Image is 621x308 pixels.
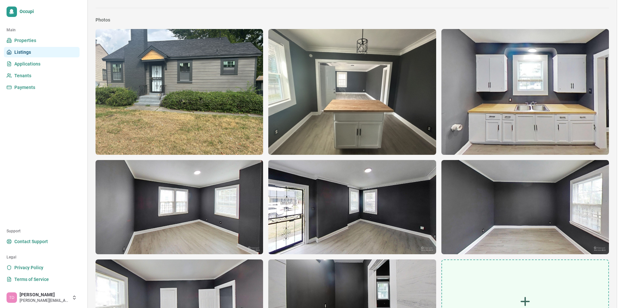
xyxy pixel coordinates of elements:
img: Trevor Day [7,292,17,303]
a: Contact Support [4,236,80,247]
div: Support [4,226,80,236]
a: Listings [4,47,80,57]
a: Terms of Service [4,274,80,285]
a: Occupi [4,4,80,20]
div: Legal [4,252,80,262]
span: Listings [14,49,31,55]
a: Payments [4,82,80,93]
span: Occupi [20,9,77,15]
a: Properties [4,35,80,46]
span: Privacy Policy [14,264,43,271]
span: [PERSON_NAME] [20,292,69,298]
a: Tenants [4,70,80,81]
span: Contact Support [14,238,48,245]
span: Applications [14,61,40,67]
span: [PERSON_NAME][EMAIL_ADDRESS][DOMAIN_NAME] [20,298,69,303]
span: Payments [14,84,35,91]
span: Tenants [14,72,31,79]
a: Applications [4,59,80,69]
div: Main [4,25,80,35]
span: Terms of Service [14,276,49,283]
label: Photos [96,17,110,22]
a: Privacy Policy [4,262,80,273]
span: Properties [14,37,36,44]
button: Trevor Day[PERSON_NAME][PERSON_NAME][EMAIL_ADDRESS][DOMAIN_NAME] [4,290,80,305]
